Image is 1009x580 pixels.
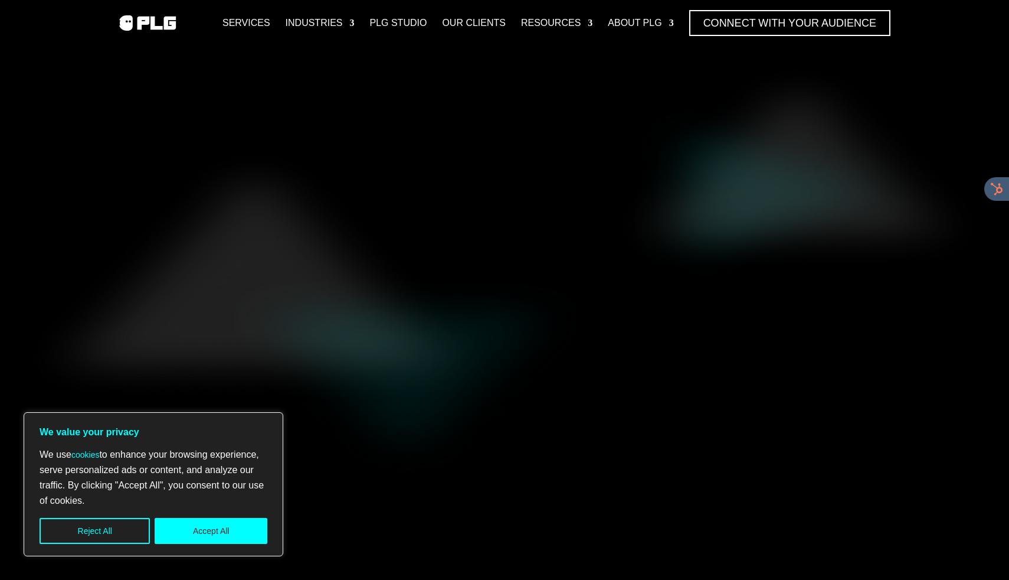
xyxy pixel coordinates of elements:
p: We value your privacy [40,425,267,440]
a: Connect with Your Audience [689,10,890,36]
button: Accept All [155,518,267,544]
button: Reject All [40,518,150,544]
a: cookies [71,450,99,460]
p: We use to enhance your browsing experience, serve personalized ads or content, and analyze our tr... [40,447,267,509]
a: PLG Studio [369,10,427,36]
a: Resources [521,10,592,36]
a: Our Clients [442,10,506,36]
div: We value your privacy [24,412,283,556]
a: About PLG [608,10,673,36]
a: Industries [286,10,355,36]
a: Services [222,10,270,36]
